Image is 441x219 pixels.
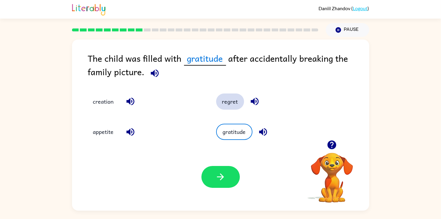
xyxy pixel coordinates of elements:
[184,52,226,66] span: gratitude
[88,52,369,81] div: The child was filled with after accidentally breaking the family picture.
[319,5,352,11] span: Daniil Zhandov
[216,93,244,110] button: regret
[87,124,120,140] button: appetite
[216,124,252,140] button: gratitude
[326,23,369,37] button: Pause
[302,144,362,203] video: Your browser must support playing .mp4 files to use Literably. Please try using another browser.
[72,2,105,16] img: Literably
[353,5,368,11] a: Logout
[87,93,120,110] button: creation
[319,5,369,11] div: ( )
